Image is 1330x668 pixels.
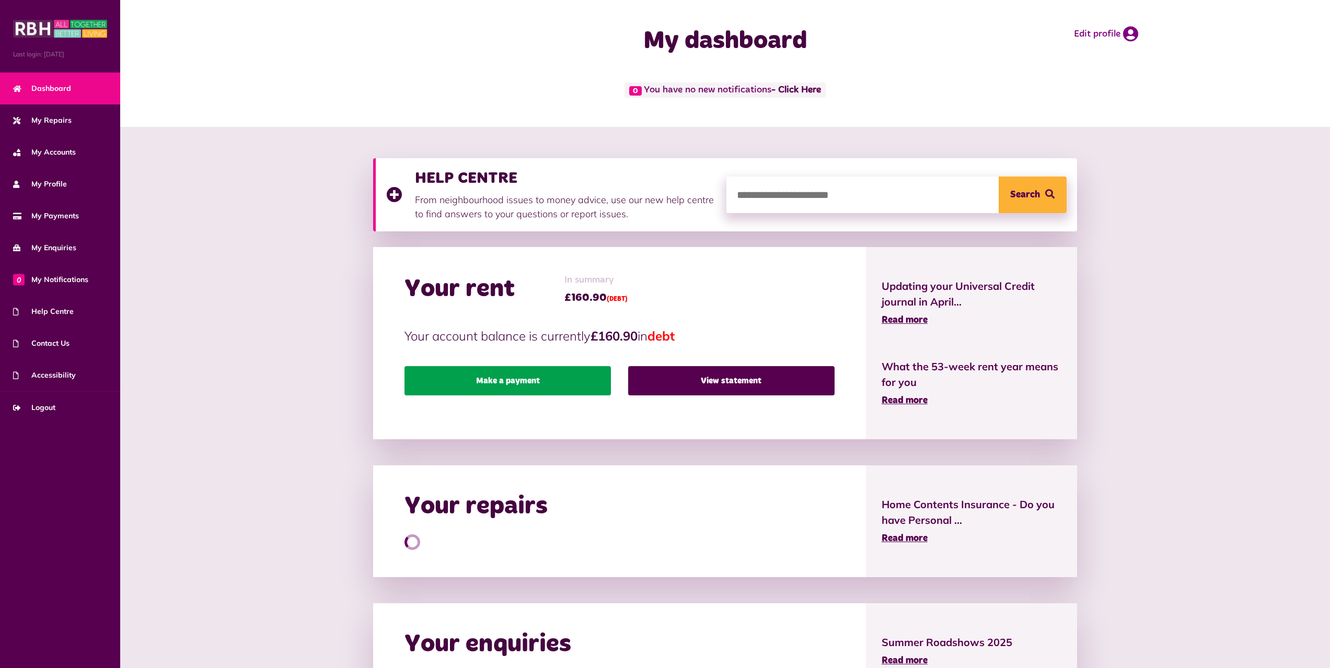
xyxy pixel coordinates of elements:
[591,328,638,344] strong: £160.90
[13,147,76,158] span: My Accounts
[516,26,934,56] h1: My dashboard
[404,274,515,304] h2: Your rent
[1010,177,1040,213] span: Search
[13,370,76,381] span: Accessibility
[628,366,835,395] a: View statement
[882,396,928,405] span: Read more
[882,315,928,325] span: Read more
[13,179,67,190] span: My Profile
[882,497,1061,546] a: Home Contents Insurance - Do you have Personal ... Read more
[564,273,628,287] span: In summary
[882,278,1061,310] span: Updating your Universal Credit journal in April...
[13,274,88,285] span: My Notifications
[882,635,1061,650] span: Summer Roadshows 2025
[882,656,928,665] span: Read more
[404,629,571,660] h2: Your enquiries
[882,534,928,543] span: Read more
[882,359,1061,408] a: What the 53-week rent year means for you Read more
[415,169,716,187] h3: HELP CENTRE
[13,242,76,253] span: My Enquiries
[13,306,74,317] span: Help Centre
[647,328,675,344] span: debt
[882,497,1061,528] span: Home Contents Insurance - Do you have Personal ...
[404,491,548,522] h2: Your repairs
[771,86,821,95] a: - Click Here
[629,86,642,96] span: 0
[882,278,1061,327] a: Updating your Universal Credit journal in April... Read more
[13,115,72,126] span: My Repairs
[607,296,628,302] span: (DEBT)
[13,402,55,413] span: Logout
[13,18,107,39] img: MyRBH
[13,274,25,285] span: 0
[13,83,71,94] span: Dashboard
[404,326,835,345] p: Your account balance is currently in
[882,359,1061,390] span: What the 53-week rent year means for you
[404,366,611,395] a: Make a payment
[1074,26,1138,42] a: Edit profile
[624,83,826,98] span: You have no new notifications
[13,338,70,349] span: Contact Us
[564,290,628,306] span: £160.90
[13,210,79,221] span: My Payments
[882,635,1061,668] a: Summer Roadshows 2025 Read more
[415,193,716,221] p: From neighbourhood issues to money advice, use our new help centre to find answers to your questi...
[13,50,107,59] span: Last login: [DATE]
[999,177,1067,213] button: Search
